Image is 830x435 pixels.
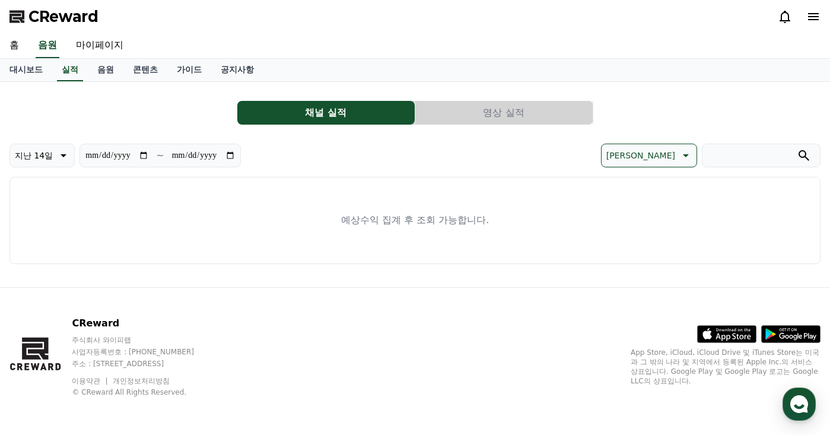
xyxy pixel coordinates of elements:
a: 마이페이지 [66,33,133,58]
button: [PERSON_NAME] [601,144,697,167]
p: CReward [72,316,217,331]
p: App Store, iCloud, iCloud Drive 및 iTunes Store는 미국과 그 밖의 나라 및 지역에서 등록된 Apple Inc.의 서비스 상표입니다. Goo... [631,348,821,386]
a: 가이드 [167,59,211,81]
button: 지난 14일 [9,144,75,167]
a: 공지사항 [211,59,263,81]
a: 콘텐츠 [123,59,167,81]
a: 음원 [36,33,59,58]
button: 채널 실적 [237,101,415,125]
a: 실적 [57,59,83,81]
p: [PERSON_NAME] [606,147,675,164]
p: © CReward All Rights Reserved. [72,388,217,397]
span: CReward [28,7,98,26]
p: 사업자등록번호 : [PHONE_NUMBER] [72,347,217,357]
a: CReward [9,7,98,26]
p: 주식회사 와이피랩 [72,335,217,345]
a: 개인정보처리방침 [113,377,170,385]
p: 예상수익 집계 후 조회 가능합니다. [341,213,489,227]
p: ~ [156,148,164,163]
p: 주소 : [STREET_ADDRESS] [72,359,217,369]
p: 지난 14일 [15,147,53,164]
a: 음원 [88,59,123,81]
button: 영상 실적 [415,101,593,125]
a: 이용약관 [72,377,109,385]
